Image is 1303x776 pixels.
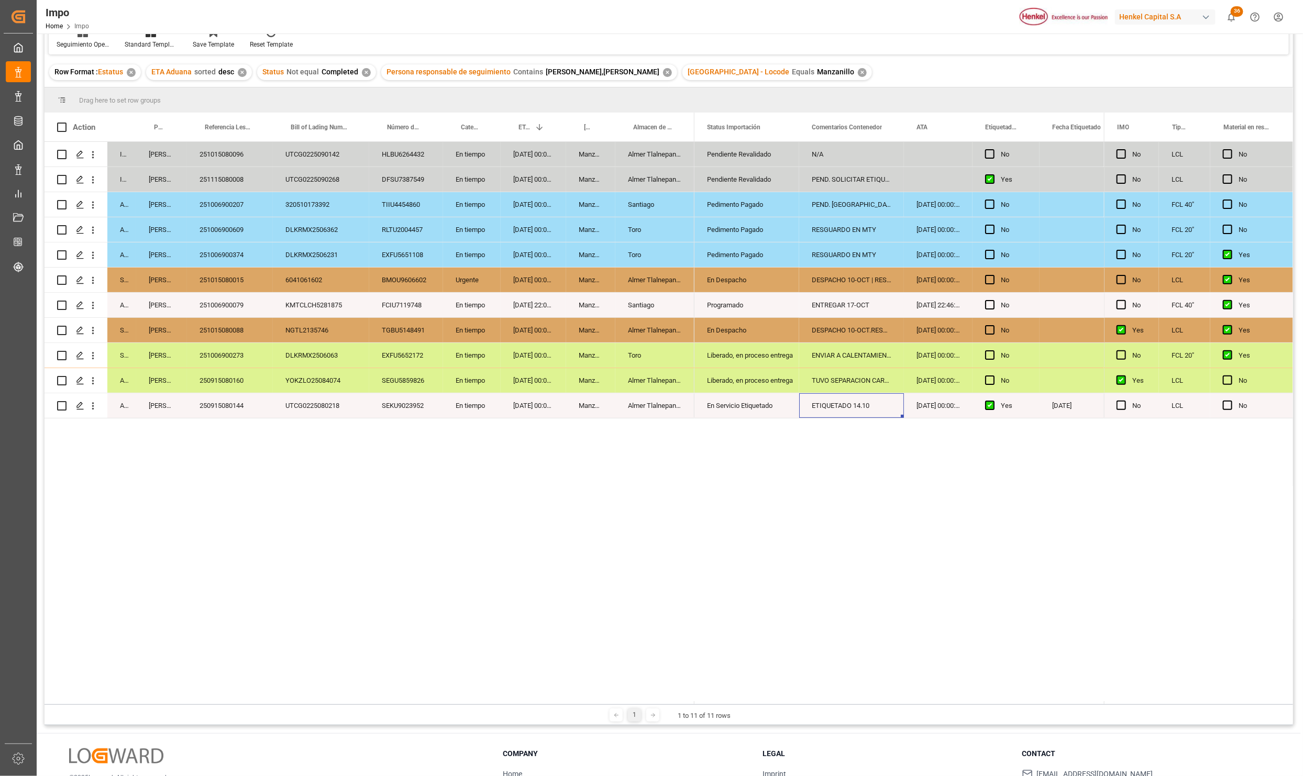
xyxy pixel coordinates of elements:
div: [PERSON_NAME] [136,268,187,292]
div: Liberado, en proceso entrega [707,369,787,393]
div: Pedimento Pagado [707,218,787,242]
div: FCL 40" [1159,293,1210,317]
div: Press SPACE to select this row. [1104,318,1293,343]
div: Pendiente Revalidado [707,168,787,192]
div: Reset Template [250,40,293,49]
div: Press SPACE to select this row. [45,192,694,217]
img: Logward Logo [69,748,163,763]
div: No [1001,343,1027,368]
div: Press SPACE to select this row. [45,293,694,318]
div: No [1239,218,1280,242]
div: Press SPACE to select this row. [1104,192,1293,217]
div: UTCG0225080218 [273,393,369,418]
div: [DATE] [1040,393,1126,418]
h3: Contact [1022,748,1268,759]
div: DLKRMX2506362 [273,217,369,242]
button: show 36 new notifications [1220,5,1243,29]
span: Drag here to set row groups [79,96,161,104]
div: Press SPACE to select this row. [45,217,694,242]
div: SEGU5859826 [369,368,443,393]
div: [DATE] 22:46:00 [904,293,973,317]
div: No [1001,293,1027,317]
div: Storage [107,318,136,342]
span: Estatus [98,68,123,76]
div: UTCG0225090142 [273,142,369,167]
div: Storage [107,268,136,292]
div: [PERSON_NAME] [136,318,187,342]
div: ENTREGAR 17-OCT [799,293,904,317]
div: Toro [615,343,694,368]
div: Programado [707,293,787,317]
div: Press SPACE to select this row. [1104,217,1293,242]
div: Almer Tlalnepantla [615,318,694,342]
div: SEKU9023952 [369,393,443,418]
div: UTCG0225090268 [273,167,369,192]
div: RLTU2004457 [369,217,443,242]
div: LCL [1159,318,1210,342]
div: In progress [107,167,136,192]
span: desc [218,68,234,76]
div: En tiempo [443,368,501,393]
div: RESGUARDO EN MTY [799,242,904,267]
span: Contains [513,68,543,76]
div: [PERSON_NAME] [136,192,187,217]
div: No [1001,142,1027,167]
div: Toro [615,217,694,242]
div: FCL 20" [1159,217,1210,242]
div: No [1132,268,1146,292]
div: 1 [628,708,641,722]
div: En tiempo [443,242,501,267]
div: En tiempo [443,393,501,418]
div: En tiempo [443,318,501,342]
div: Almer Tlalnepantla [615,142,694,167]
div: [DATE] 00:00:00 [904,217,973,242]
div: BMOU9606602 [369,268,443,292]
div: [DATE] 00:00:00 [904,242,973,267]
div: [PERSON_NAME] [136,343,187,368]
div: No [1132,243,1146,267]
span: Bill of Lading Number [291,124,347,131]
div: [DATE] 22:00:00 [501,293,566,317]
div: Yes [1239,343,1280,368]
div: Save Template [193,40,234,49]
div: 6041061602 [273,268,369,292]
div: Pedimento Pagado [707,243,787,267]
div: No [1001,268,1027,292]
div: LCL [1159,142,1210,167]
div: [DATE] 00:00:00 [501,393,566,418]
div: Arrived [107,242,136,267]
div: Manzanillo [566,142,615,167]
div: 250915080160 [187,368,273,393]
div: [DATE] 00:00:00 [501,318,566,342]
div: Manzanillo [566,167,615,192]
span: Etiquetado? [985,124,1018,131]
div: Press SPACE to select this row. [1104,167,1293,192]
span: Comentarios Contenedor [812,124,882,131]
div: En tiempo [443,293,501,317]
div: DLKRMX2506231 [273,242,369,267]
div: ✕ [663,68,672,77]
div: Press SPACE to select this row. [1104,343,1293,368]
div: 251006900079 [187,293,273,317]
div: Press SPACE to select this row. [1104,293,1293,318]
div: En tiempo [443,192,501,217]
div: 251015080015 [187,268,273,292]
div: Arrived [107,192,136,217]
button: Help Center [1243,5,1267,29]
div: [DATE] 00:00:00 [501,343,566,368]
div: 251006900374 [187,242,273,267]
div: Press SPACE to select this row. [45,393,694,418]
div: Press SPACE to select this row. [45,167,694,192]
div: Manzanillo [566,268,615,292]
div: 1 to 11 of 11 rows [678,711,731,721]
div: [PERSON_NAME] [136,242,187,267]
div: No [1001,369,1027,393]
div: Manzanillo [566,293,615,317]
span: ETA Aduana [151,68,192,76]
div: Urgente [443,268,501,292]
div: Henkel Capital S.A [1115,9,1216,25]
div: Press SPACE to select this row. [1104,242,1293,268]
div: Yes [1001,168,1027,192]
span: [PERSON_NAME],[PERSON_NAME] [546,68,659,76]
div: No [1001,193,1027,217]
